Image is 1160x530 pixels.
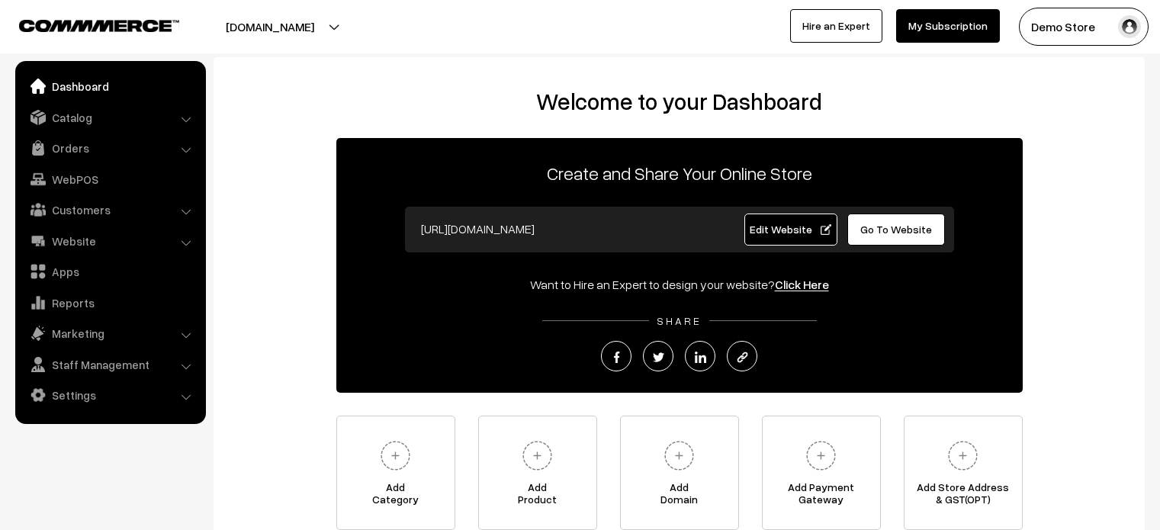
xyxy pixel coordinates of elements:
[337,481,455,512] span: Add Category
[19,227,201,255] a: Website
[479,481,596,512] span: Add Product
[19,196,201,223] a: Customers
[847,214,946,246] a: Go To Website
[750,223,831,236] span: Edit Website
[374,435,416,477] img: plus.svg
[621,481,738,512] span: Add Domain
[336,275,1023,294] div: Want to Hire an Expert to design your website?
[658,435,700,477] img: plus.svg
[19,258,201,285] a: Apps
[860,223,932,236] span: Go To Website
[19,20,179,31] img: COMMMERCE
[19,134,201,162] a: Orders
[172,8,368,46] button: [DOMAIN_NAME]
[649,314,709,327] span: SHARE
[19,320,201,347] a: Marketing
[620,416,739,530] a: AddDomain
[19,289,201,316] a: Reports
[516,435,558,477] img: plus.svg
[478,416,597,530] a: AddProduct
[763,481,880,512] span: Add Payment Gateway
[744,214,837,246] a: Edit Website
[19,72,201,100] a: Dashboard
[762,416,881,530] a: Add PaymentGateway
[905,481,1022,512] span: Add Store Address & GST(OPT)
[904,416,1023,530] a: Add Store Address& GST(OPT)
[775,277,829,292] a: Click Here
[896,9,1000,43] a: My Subscription
[336,416,455,530] a: AddCategory
[229,88,1129,115] h2: Welcome to your Dashboard
[942,435,984,477] img: plus.svg
[19,351,201,378] a: Staff Management
[19,165,201,193] a: WebPOS
[19,15,153,34] a: COMMMERCE
[336,159,1023,187] p: Create and Share Your Online Store
[800,435,842,477] img: plus.svg
[1118,15,1141,38] img: user
[790,9,882,43] a: Hire an Expert
[19,104,201,131] a: Catalog
[19,381,201,409] a: Settings
[1019,8,1149,46] button: Demo Store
